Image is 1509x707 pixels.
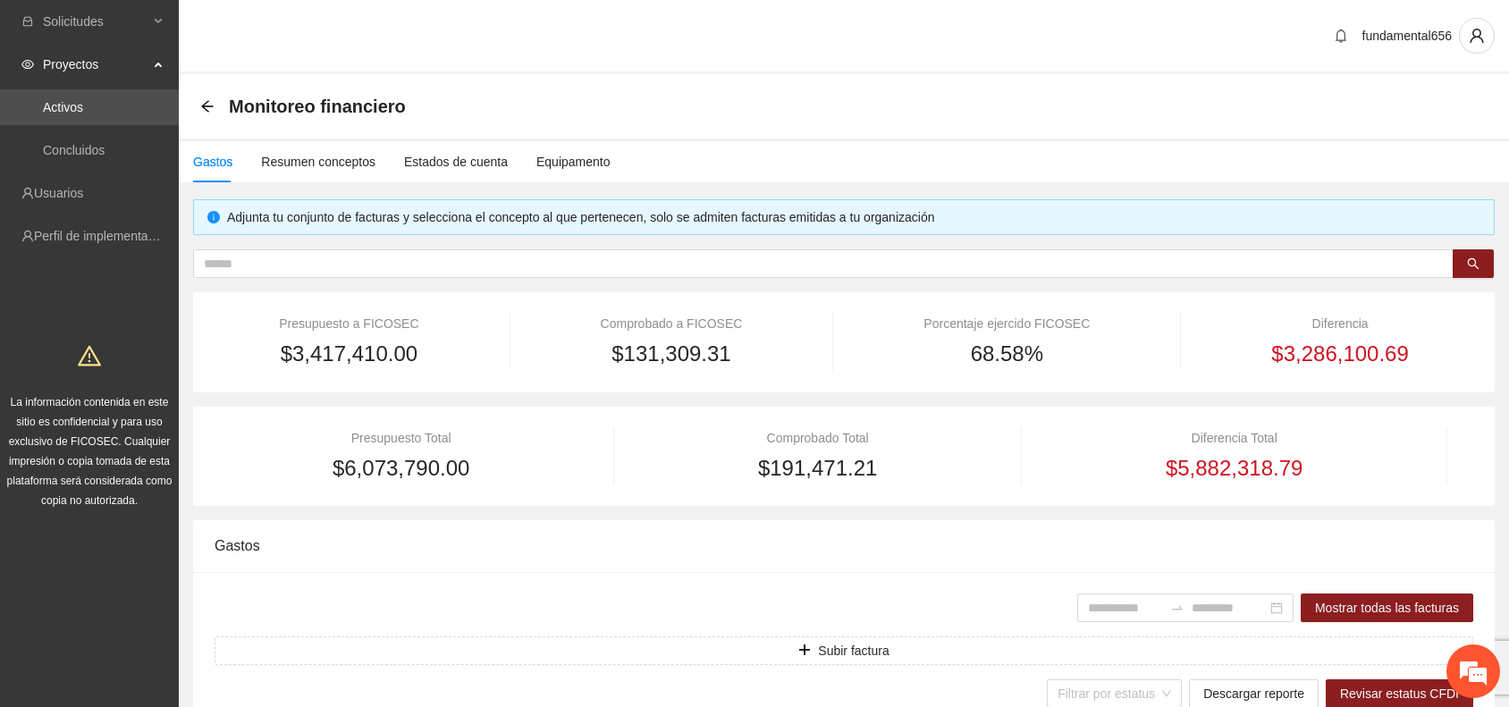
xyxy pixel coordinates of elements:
[215,314,484,333] div: Presupuesto a FICOSEC
[1271,337,1408,371] span: $3,286,100.69
[34,186,83,200] a: Usuarios
[798,644,811,658] span: plus
[758,451,877,485] span: $191,471.21
[818,641,889,661] span: Subir factura
[43,46,148,82] span: Proyectos
[43,143,105,157] a: Concluidos
[281,337,417,371] span: $3,417,410.00
[215,520,1473,571] div: Gastos
[1207,314,1473,333] div: Diferencia
[859,314,1154,333] div: Porcentaje ejercido FICOSEC
[207,211,220,223] span: info-circle
[1340,684,1459,703] span: Revisar estatus CFDI
[43,100,83,114] a: Activos
[21,58,34,71] span: eye
[1166,451,1302,485] span: $5,882,318.79
[535,314,806,333] div: Comprobado a FICOSEC
[971,337,1043,371] span: 68.58%
[1362,29,1452,43] span: fundamental656
[34,229,173,243] a: Perfil de implementadora
[1048,428,1420,448] div: Diferencia Total
[1327,21,1355,50] button: bell
[1301,593,1473,622] button: Mostrar todas las facturas
[611,337,730,371] span: $131,309.31
[229,92,406,121] span: Monitoreo financiero
[43,4,148,39] span: Solicitudes
[1203,684,1304,703] span: Descargar reporte
[215,428,587,448] div: Presupuesto Total
[1315,598,1459,618] span: Mostrar todas las facturas
[78,344,101,367] span: warning
[1460,28,1494,44] span: user
[200,99,215,114] div: Back
[1170,601,1184,615] span: to
[404,152,508,172] div: Estados de cuenta
[1328,29,1354,43] span: bell
[21,15,34,28] span: inbox
[227,207,1480,227] div: Adjunta tu conjunto de facturas y selecciona el concepto al que pertenecen, solo se admiten factu...
[193,152,232,172] div: Gastos
[1467,257,1479,272] span: search
[200,99,215,114] span: arrow-left
[1459,18,1495,54] button: user
[7,396,173,507] span: La información contenida en este sitio es confidencial y para uso exclusivo de FICOSEC. Cualquier...
[261,152,375,172] div: Resumen conceptos
[536,152,611,172] div: Equipamento
[215,636,1473,665] button: plusSubir factura
[1170,601,1184,615] span: swap-right
[640,428,995,448] div: Comprobado Total
[333,451,469,485] span: $6,073,790.00
[1453,249,1494,278] button: search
